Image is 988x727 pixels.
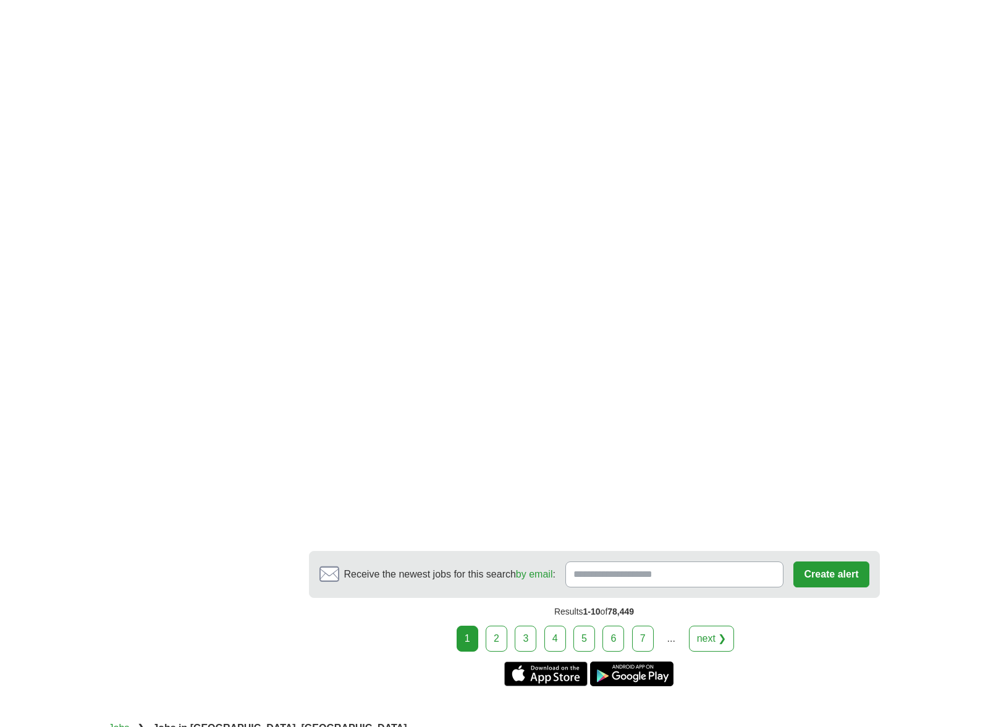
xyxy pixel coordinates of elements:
[602,626,624,652] a: 6
[573,626,595,652] a: 5
[309,598,880,626] div: Results of
[793,561,869,587] button: Create alert
[583,607,601,616] span: 1-10
[632,626,654,652] a: 7
[544,626,566,652] a: 4
[590,662,673,686] a: Get the Android app
[689,626,735,652] a: next ❯
[659,626,683,651] div: ...
[504,662,588,686] a: Get the iPhone app
[486,626,507,652] a: 2
[457,626,478,652] div: 1
[607,607,634,616] span: 78,449
[515,626,536,652] a: 3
